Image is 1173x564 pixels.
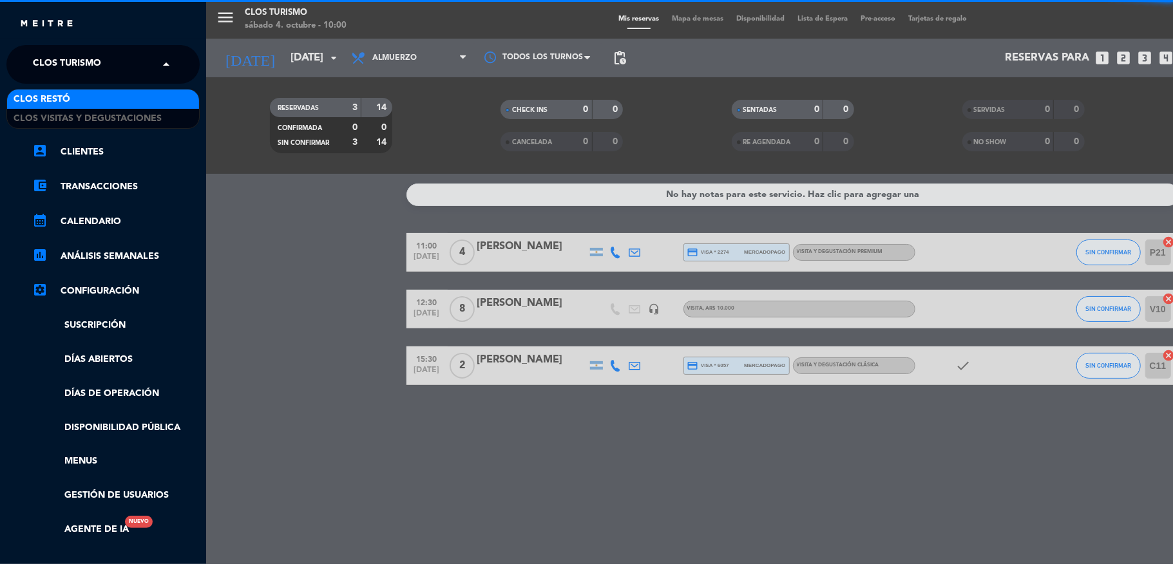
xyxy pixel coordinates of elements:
a: Agente de IANuevo [32,522,129,537]
a: Disponibilidad pública [32,420,200,435]
a: calendar_monthCalendario [32,214,200,229]
a: Suscripción [32,318,200,333]
a: Configuración [32,283,200,299]
a: account_boxClientes [32,144,200,160]
i: assessment [32,247,48,263]
a: account_balance_walletTransacciones [32,179,200,194]
span: Clos Turismo [33,51,101,78]
div: Nuevo [125,516,153,528]
a: assessmentANÁLISIS SEMANALES [32,249,200,264]
a: Gestión de usuarios [32,488,200,503]
i: calendar_month [32,212,48,228]
span: Clos Restó [14,92,70,107]
a: Días de Operación [32,386,200,401]
i: account_box [32,143,48,158]
i: account_balance_wallet [32,178,48,193]
a: Menus [32,454,200,469]
img: MEITRE [19,19,74,29]
a: Días abiertos [32,352,200,367]
span: Clos Visitas y Degustaciones [14,111,162,126]
i: settings_applications [32,282,48,297]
